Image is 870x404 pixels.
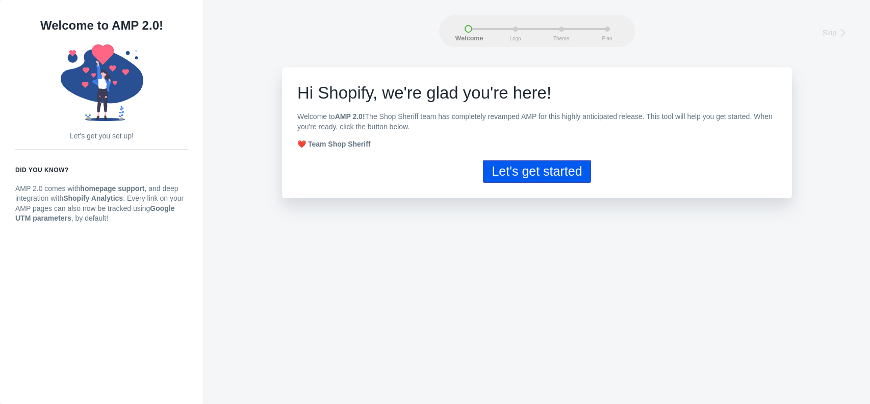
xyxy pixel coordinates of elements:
iframe: Drift Widget Chat Controller [819,353,858,392]
p: Welcome to The Shop Sheriff team has completely revamped AMP for this highly anticipated release.... [297,112,777,132]
span: Skip [823,28,836,38]
span: Hi Shopify, w [297,83,394,102]
span: Logo [503,36,528,41]
h6: Did you know? [15,165,188,175]
p: Let's get you set up! [15,131,188,141]
p: AMP 2.0 comes with , and deep integration with . Every link on your AMP pages can also now be tra... [15,184,188,224]
strong: Google UTM parameters [15,204,175,223]
h1: Welcome to AMP 2.0! [15,15,188,36]
b: AMP 2.0! [335,112,365,121]
strong: homepage support [80,184,144,193]
span: Welcome [455,35,481,42]
strong: Shopify Analytics [63,194,123,202]
h1: e're glad you're here! [297,83,777,103]
strong: ❤️ Team Shop Sheriff [297,140,371,148]
a: Skip [823,25,852,39]
span: Plan [595,36,620,41]
span: Theme [549,36,574,41]
button: Let's get started [483,160,591,183]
